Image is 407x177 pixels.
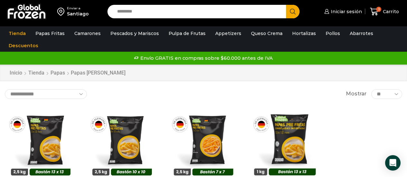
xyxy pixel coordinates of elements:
[5,40,42,52] a: Descuentos
[381,8,399,15] span: Carrito
[329,8,362,15] span: Iniciar sesión
[67,11,89,17] div: Santiago
[71,27,104,40] a: Camarones
[32,27,68,40] a: Papas Fritas
[165,27,209,40] a: Pulpa de Frutas
[322,27,343,40] a: Pollos
[376,7,381,12] span: 3
[50,69,65,77] a: Papas
[57,6,67,17] img: address-field-icon.svg
[289,27,319,40] a: Hortalizas
[347,27,376,40] a: Abarrotes
[67,6,89,11] div: Enviar a
[212,27,245,40] a: Appetizers
[248,27,286,40] a: Queso Crema
[28,69,45,77] a: Tienda
[9,69,125,77] nav: Breadcrumb
[5,27,29,40] a: Tienda
[286,5,300,18] button: Search button
[368,4,401,19] a: 3 Carrito
[323,5,362,18] a: Iniciar sesión
[9,69,23,77] a: Inicio
[385,155,401,171] div: Open Intercom Messenger
[5,89,87,99] select: Pedido de la tienda
[107,27,162,40] a: Pescados y Mariscos
[71,70,125,76] h1: Papas [PERSON_NAME]
[346,90,366,98] span: Mostrar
